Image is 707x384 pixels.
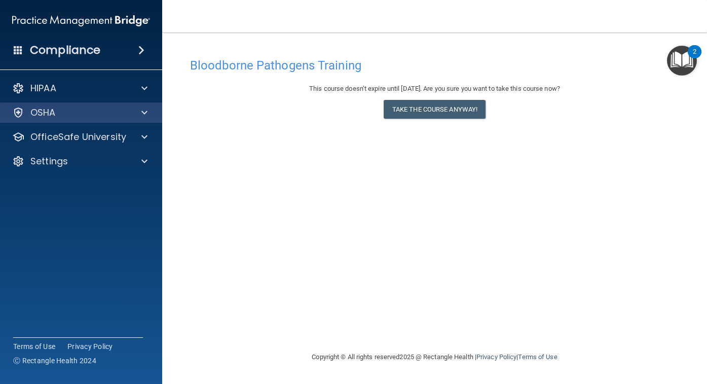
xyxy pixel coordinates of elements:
a: OfficeSafe University [12,131,147,143]
a: Terms of Use [518,353,557,361]
a: Terms of Use [13,341,55,352]
h4: Compliance [30,43,100,57]
div: Copyright © All rights reserved 2025 @ Rectangle Health | | [250,341,620,373]
iframe: Drift Widget Chat Controller [532,312,695,353]
p: Settings [30,155,68,167]
div: 2 [693,52,696,65]
p: HIPAA [30,82,56,94]
p: OSHA [30,107,56,119]
span: Ⓒ Rectangle Health 2024 [13,356,96,366]
div: This course doesn’t expire until [DATE]. Are you sure you want to take this course now? [190,83,679,95]
a: Privacy Policy [67,341,113,352]
a: OSHA [12,107,147,119]
button: Take the course anyway! [384,100,486,119]
button: Open Resource Center, 2 new notifications [667,46,697,76]
h4: Bloodborne Pathogens Training [190,59,679,72]
a: Settings [12,155,147,167]
a: Privacy Policy [476,353,516,361]
img: PMB logo [12,11,150,31]
a: HIPAA [12,82,147,94]
p: OfficeSafe University [30,131,126,143]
